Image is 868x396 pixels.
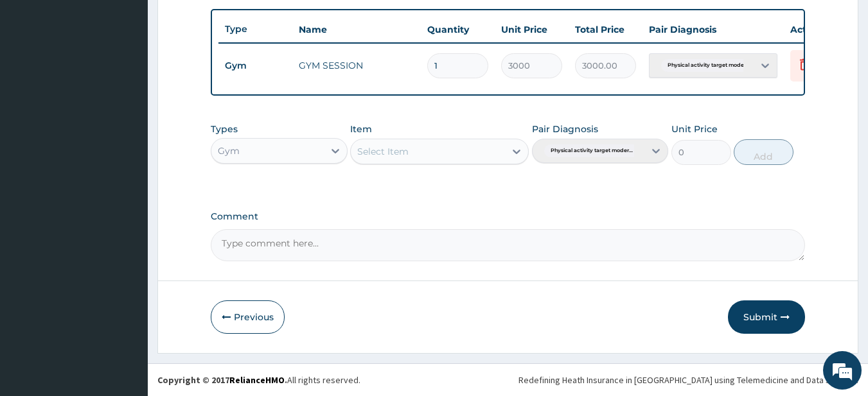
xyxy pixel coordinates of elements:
button: Submit [728,300,805,334]
div: Gym [218,144,240,157]
div: Select Item [357,145,409,158]
th: Pair Diagnosis [642,17,784,42]
th: Actions [784,17,848,42]
label: Item [350,123,372,135]
label: Types [211,124,238,135]
footer: All rights reserved. [148,363,868,396]
div: Redefining Heath Insurance in [GEOGRAPHIC_DATA] using Telemedicine and Data Science! [518,374,858,386]
label: Pair Diagnosis [532,123,598,135]
a: RelianceHMO [229,374,285,386]
span: We're online! [75,117,177,246]
th: Quantity [421,17,495,42]
th: Unit Price [495,17,569,42]
td: Gym [218,54,292,78]
div: Chat with us now [67,72,216,89]
th: Name [292,17,421,42]
label: Comment [211,211,806,222]
textarea: Type your message and hit 'Enter' [6,261,245,306]
label: Unit Price [671,123,718,135]
button: Previous [211,300,285,334]
div: Minimize live chat window [211,6,242,37]
img: d_794563401_company_1708531726252_794563401 [24,64,52,96]
button: Add [734,139,793,165]
th: Type [218,17,292,41]
th: Total Price [569,17,642,42]
td: GYM SESSION [292,53,421,78]
strong: Copyright © 2017 . [157,374,287,386]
